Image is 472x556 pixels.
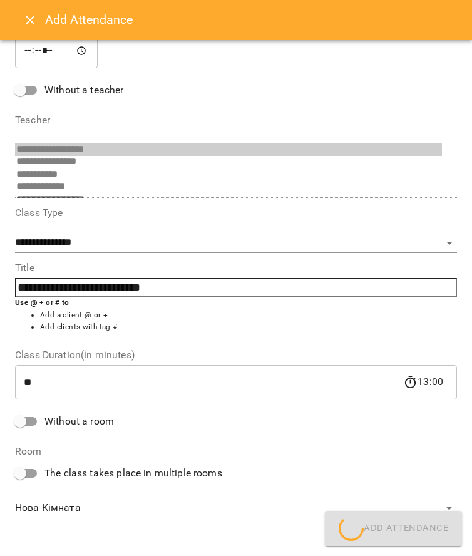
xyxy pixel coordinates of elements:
[15,498,457,518] div: Нова Кімната
[44,414,114,429] span: Without a room
[15,263,457,273] label: Title
[15,298,69,307] b: Use @ + or # to
[15,115,457,125] label: Teacher
[15,5,45,35] button: Close
[44,466,222,481] span: The class takes place in multiple rooms
[15,208,457,218] label: Class Type
[40,321,457,334] li: Add clients with tag #
[15,350,457,360] label: Class Duration(in minutes)
[44,83,124,98] span: Without a teacher
[40,309,457,322] li: Add a client @ or +
[15,446,457,456] label: Room
[45,10,457,29] h6: Add Attendance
